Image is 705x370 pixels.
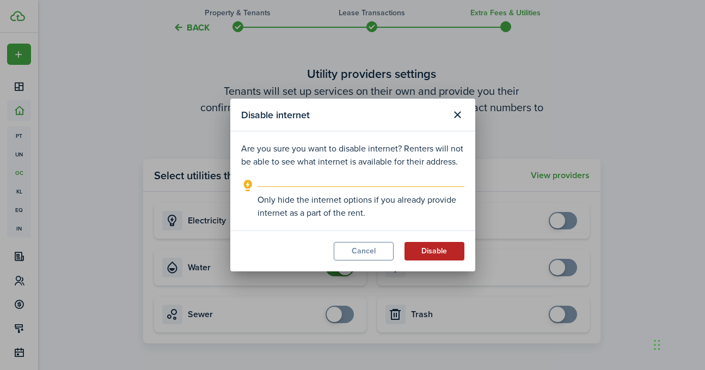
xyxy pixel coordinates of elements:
[654,329,660,361] div: Drag
[241,104,446,125] modal-title: Disable internet
[258,193,464,220] explanation-description: Only hide the internet options if you already provide internet as a part of the rent.
[449,106,467,124] button: Close modal
[241,142,464,168] p: Are you sure you want to disable internet? Renters will not be able to see what internet is avail...
[404,242,464,260] button: Disable
[334,242,394,260] button: Cancel
[241,179,255,192] i: outline
[651,318,705,370] iframe: Chat Widget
